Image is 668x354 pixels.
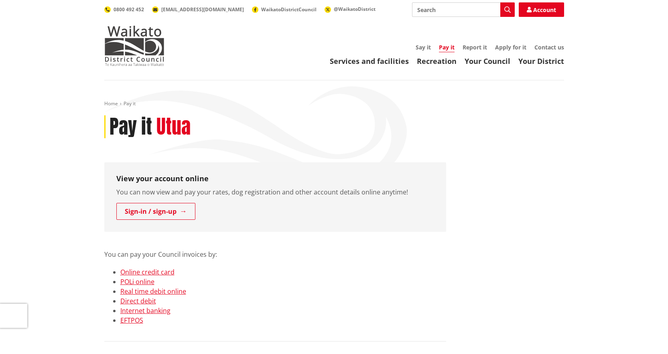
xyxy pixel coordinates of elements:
p: You can now view and pay your rates, dog registration and other account details online anytime! [116,187,434,197]
a: Contact us [534,43,564,51]
a: Apply for it [495,43,526,51]
h1: Pay it [110,115,152,139]
img: Waikato District Council - Te Kaunihera aa Takiwaa o Waikato [104,26,164,66]
nav: breadcrumb [104,100,564,107]
a: POLi online [120,277,154,286]
input: Search input [412,2,515,17]
h2: Utua [156,115,191,139]
a: Online credit card [120,268,175,276]
a: 0800 492 452 [104,6,144,13]
a: Recreation [417,56,457,66]
a: Account [519,2,564,17]
a: [EMAIL_ADDRESS][DOMAIN_NAME] [152,6,244,13]
a: Pay it [439,43,455,52]
a: Direct debit [120,297,156,305]
a: Real time debit online [120,287,186,296]
a: @WaikatoDistrict [325,6,376,12]
a: Sign-in / sign-up [116,203,195,220]
span: @WaikatoDistrict [334,6,376,12]
p: You can pay your Council invoices by: [104,240,446,259]
a: Report it [463,43,487,51]
h3: View your account online [116,174,434,183]
span: [EMAIL_ADDRESS][DOMAIN_NAME] [161,6,244,13]
a: Say it [416,43,431,51]
a: Your District [518,56,564,66]
a: Internet banking [120,306,171,315]
a: Your Council [465,56,510,66]
a: EFTPOS [120,316,143,325]
a: Services and facilities [330,56,409,66]
span: WaikatoDistrictCouncil [261,6,317,13]
span: 0800 492 452 [114,6,144,13]
a: Home [104,100,118,107]
a: WaikatoDistrictCouncil [252,6,317,13]
span: Pay it [124,100,136,107]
